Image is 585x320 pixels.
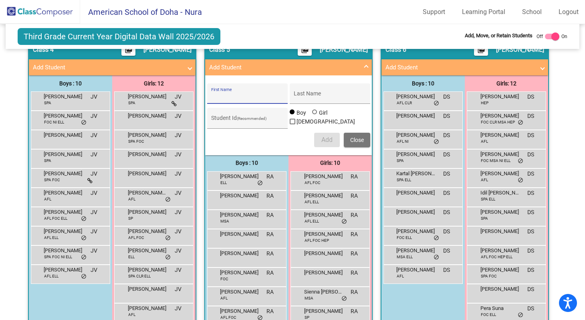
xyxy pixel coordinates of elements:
span: SPA ELL [397,177,411,183]
span: do_not_disturb_alt [434,139,439,145]
span: [PERSON_NAME] [44,227,84,235]
span: [PERSON_NAME] [396,112,436,120]
span: RA [351,211,358,219]
span: AFL [481,138,488,144]
span: MSA ELL [397,254,413,260]
span: RA [351,249,358,258]
span: [PERSON_NAME] [44,189,84,197]
div: Add Student [205,75,372,155]
span: RA [266,307,274,316]
span: [PERSON_NAME] [128,227,168,235]
mat-panel-title: Add Student [209,63,358,72]
span: JV [91,170,97,178]
span: On [561,33,567,40]
span: ELL [220,180,227,186]
span: AFL [397,273,404,279]
span: [PERSON_NAME] [480,285,520,293]
span: JV [91,266,97,274]
span: do_not_disturb_alt [81,254,87,261]
span: do_not_disturb_alt [165,235,171,241]
span: do_not_disturb_alt [81,235,87,241]
div: Boy [296,109,306,117]
span: AFL ELL [44,273,58,279]
div: Girls: 10 [288,155,372,171]
span: JV [175,112,182,120]
span: DS [527,304,534,313]
span: SPA [397,158,404,164]
mat-icon: picture_as_pdf [476,46,486,57]
span: DS [527,247,534,255]
span: RA [351,269,358,277]
span: [PERSON_NAME] [220,307,260,315]
span: RA [351,172,358,181]
span: American School of Doha - Nura [80,6,202,18]
button: Print Students Details [298,44,312,56]
span: do_not_disturb_alt [518,158,523,164]
span: Close [350,137,364,143]
div: Boys : 10 [205,155,288,171]
span: SPA FOC [44,177,60,183]
span: SP [128,215,133,221]
span: JV [175,208,182,217]
span: JV [91,227,97,236]
span: [PERSON_NAME] [396,266,436,274]
span: do_not_disturb_alt [434,254,439,261]
span: FOC NI ELL [44,119,64,125]
span: do_not_disturb_alt [341,296,347,302]
span: [PERSON_NAME] [304,249,344,257]
span: [PERSON_NAME] [220,288,260,296]
a: Learning Portal [456,6,512,18]
span: AFL [481,177,488,183]
span: [PERSON_NAME] [304,172,344,180]
span: DS [443,112,450,120]
span: JV [91,189,97,197]
span: [PERSON_NAME] [480,208,520,216]
span: [DEMOGRAPHIC_DATA] [297,117,355,126]
span: DS [443,266,450,274]
span: [PERSON_NAME] [480,112,520,120]
span: DS [527,189,534,197]
span: RA [266,172,274,181]
span: JV [91,247,97,255]
span: Kartal [PERSON_NAME] [396,170,436,178]
span: SPA [44,158,51,164]
span: [PERSON_NAME] [220,211,260,219]
span: AFL [128,196,135,202]
span: [PERSON_NAME] [304,192,344,200]
span: [PERSON_NAME] [220,230,260,238]
span: [PERSON_NAME] [480,227,520,235]
span: SPA [128,100,135,106]
span: do_not_disturb_alt [341,219,347,225]
span: JV [91,131,97,140]
span: MSA [305,295,313,301]
span: [PERSON_NAME] [128,266,168,274]
span: do_not_disturb_alt [434,235,439,241]
span: JV [175,189,182,197]
span: RA [266,269,274,277]
span: [PERSON_NAME] [44,93,84,101]
span: [PERSON_NAME] [44,247,84,255]
span: JV [175,285,182,294]
span: [PERSON_NAME] [44,266,84,274]
mat-icon: picture_as_pdf [300,46,310,57]
span: DS [527,285,534,294]
span: [PERSON_NAME] [304,307,344,315]
span: DS [443,170,450,178]
button: Add [314,133,340,147]
span: DS [443,150,450,159]
span: [PERSON_NAME] [220,269,260,277]
span: [PERSON_NAME] [396,93,436,101]
span: [PERSON_NAME] (Maddie) [PERSON_NAME] [128,189,168,197]
span: DS [527,150,534,159]
span: [PERSON_NAME] [44,150,84,158]
span: [PERSON_NAME] [396,131,436,139]
span: SPA ELL [481,196,495,202]
span: AFL FOC [305,180,321,186]
span: do_not_disturb_alt [518,177,523,184]
span: [PERSON_NAME] [44,170,84,178]
span: DS [443,93,450,101]
span: DS [443,131,450,140]
span: [PERSON_NAME] [128,285,168,293]
span: DS [527,131,534,140]
span: AFL FOC [128,235,144,241]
